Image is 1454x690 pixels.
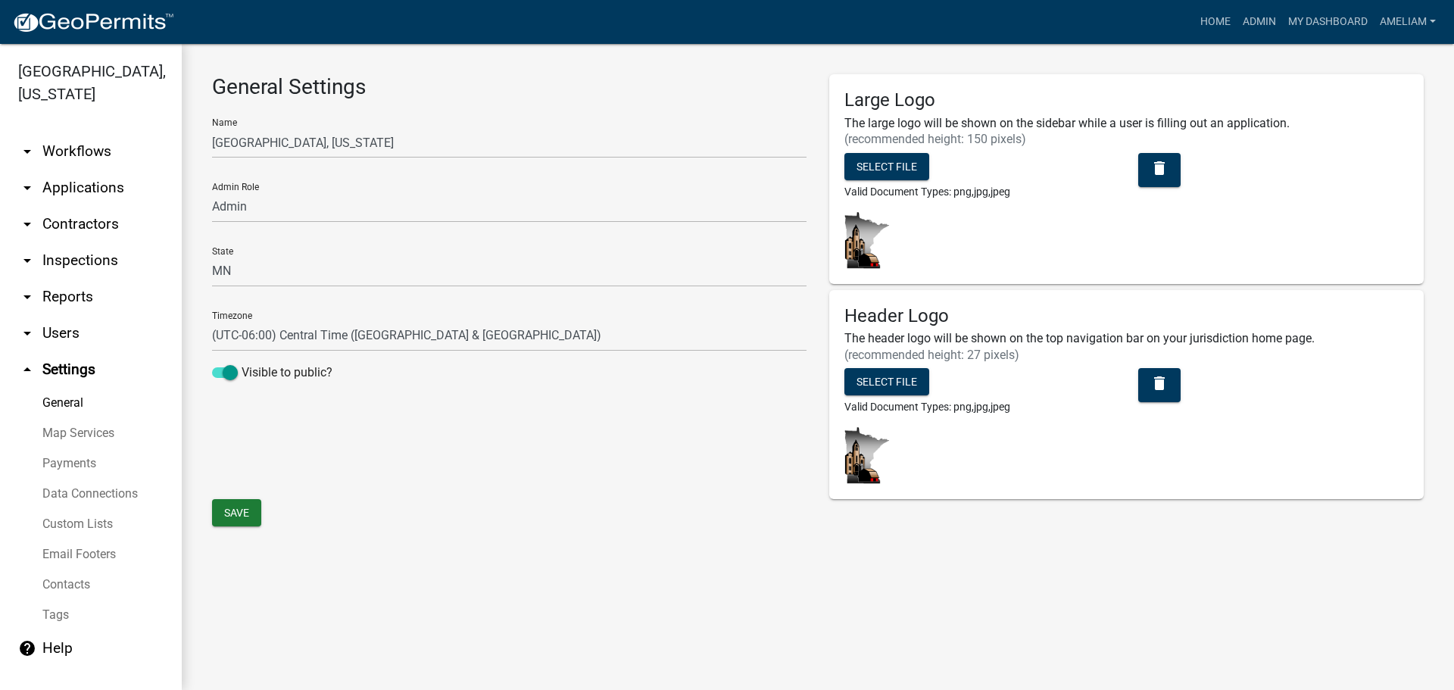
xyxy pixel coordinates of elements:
h3: General Settings [212,74,807,100]
button: delete [1138,153,1181,187]
span: Valid Document Types: png,jpg,jpeg [844,401,1010,413]
h6: The header logo will be shown on the top navigation bar on your jurisdiction home page. [844,331,1409,345]
a: AmeliaM [1374,8,1442,36]
button: Save [212,499,261,526]
button: delete [1138,368,1181,402]
i: arrow_drop_down [18,324,36,342]
button: Select file [844,368,929,395]
span: Valid Document Types: png,jpg,jpeg [844,186,1010,198]
i: arrow_drop_down [18,215,36,233]
a: My Dashboard [1282,8,1374,36]
h6: (recommended height: 150 pixels) [844,132,1409,146]
i: help [18,639,36,657]
i: arrow_drop_down [18,251,36,270]
a: Home [1194,8,1237,36]
i: arrow_drop_down [18,142,36,161]
h5: Large Logo [844,89,1409,111]
i: delete [1150,373,1169,392]
i: delete [1150,158,1169,176]
i: arrow_drop_down [18,288,36,306]
button: Select file [844,153,929,180]
span: Save [224,506,249,518]
a: Admin [1237,8,1282,36]
i: arrow_drop_down [18,179,36,197]
img: jurisdiction header logo [844,427,890,484]
i: arrow_drop_up [18,361,36,379]
img: jurisdiction logo [844,212,890,269]
h5: Header Logo [844,305,1409,327]
h6: (recommended height: 27 pixels) [844,348,1409,362]
label: Visible to public? [212,364,332,382]
h6: The large logo will be shown on the sidebar while a user is filling out an application. [844,116,1409,130]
